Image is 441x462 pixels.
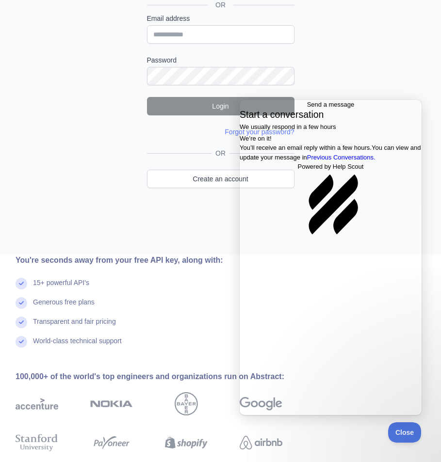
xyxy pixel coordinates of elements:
div: Transparent and fair pricing [33,317,116,336]
div: 100,000+ of the world's top engineers and organizations run on Abstract: [16,371,313,382]
img: check mark [16,336,27,348]
div: You're seconds away from your free API key, along with: [16,255,313,266]
button: Login [147,97,294,115]
a: Create an account [147,170,294,188]
img: check mark [16,317,27,328]
img: check mark [16,278,27,289]
img: nokia [90,392,133,415]
span: OR [212,148,229,158]
img: bayer [175,392,198,415]
div: 15+ powerful API's [33,278,89,297]
a: Forgot your password? [225,128,294,136]
img: airbnb [240,432,282,453]
div: Generous free plans [33,297,95,317]
label: Password [147,55,294,65]
iframe: Help Scout Beacon - Close [388,422,422,443]
img: accenture [16,392,58,415]
label: Email address [147,14,294,23]
img: check mark [16,297,27,309]
img: stanford university [16,432,58,453]
div: World-class technical support [33,336,122,355]
img: shopify [165,432,208,453]
img: payoneer [90,432,133,453]
iframe: Help Scout Beacon - Live Chat, Contact Form, and Knowledge Base [240,100,422,415]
